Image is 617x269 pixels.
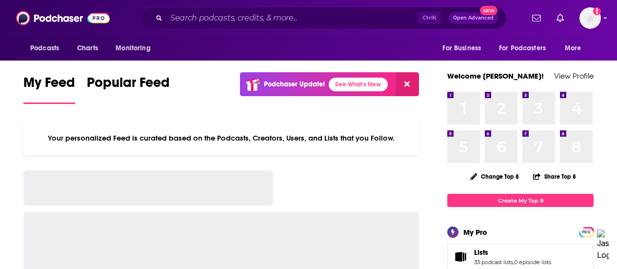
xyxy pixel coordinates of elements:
[30,41,59,55] span: Podcasts
[442,41,481,55] span: For Business
[493,39,560,58] button: open menu
[87,74,170,97] span: Popular Feed
[16,9,110,27] img: Podchaser - Follow, Share and Rate Podcasts
[464,170,525,183] button: Change Top 8
[579,7,601,29] button: Show profile menu
[453,16,494,21] span: Open Advanced
[528,10,545,26] a: Show notifications dropdown
[579,7,601,29] span: Logged in as RebRoz5
[580,228,592,236] span: PRO
[436,39,493,58] button: open menu
[447,194,594,207] a: Create My Top 8
[463,228,487,237] div: My Pro
[593,7,601,15] svg: Add a profile image
[449,12,498,24] button: Open AdvancedNew
[23,122,419,155] div: Your personalized Feed is curated based on the Podcasts, Creators, Users, and Lists that you Follow.
[480,6,498,15] span: New
[554,71,594,81] a: View Profile
[87,74,170,104] a: Popular Feed
[71,39,104,58] a: Charts
[513,259,514,266] span: ,
[514,259,551,266] a: 0 episode lists
[418,12,441,24] span: Ctrl K
[579,7,601,29] img: User Profile
[474,248,551,257] a: Lists
[77,41,98,55] span: Charts
[23,74,75,104] a: My Feed
[553,10,568,26] a: Show notifications dropdown
[451,250,470,264] a: Lists
[109,39,163,58] button: open menu
[565,41,581,55] span: More
[23,74,75,97] span: My Feed
[499,41,546,55] span: For Podcasters
[264,80,325,88] p: Podchaser Update!
[447,71,544,81] a: Welcome [PERSON_NAME]!
[139,7,506,29] div: Search podcasts, credits, & more...
[166,10,418,26] input: Search podcasts, credits, & more...
[329,78,388,91] a: See What's New
[558,39,594,58] button: open menu
[533,167,577,186] button: Share Top 8
[116,41,150,55] span: Monitoring
[23,39,72,58] button: open menu
[580,228,592,235] a: PRO
[474,248,488,257] span: Lists
[474,259,513,266] a: 33 podcast lists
